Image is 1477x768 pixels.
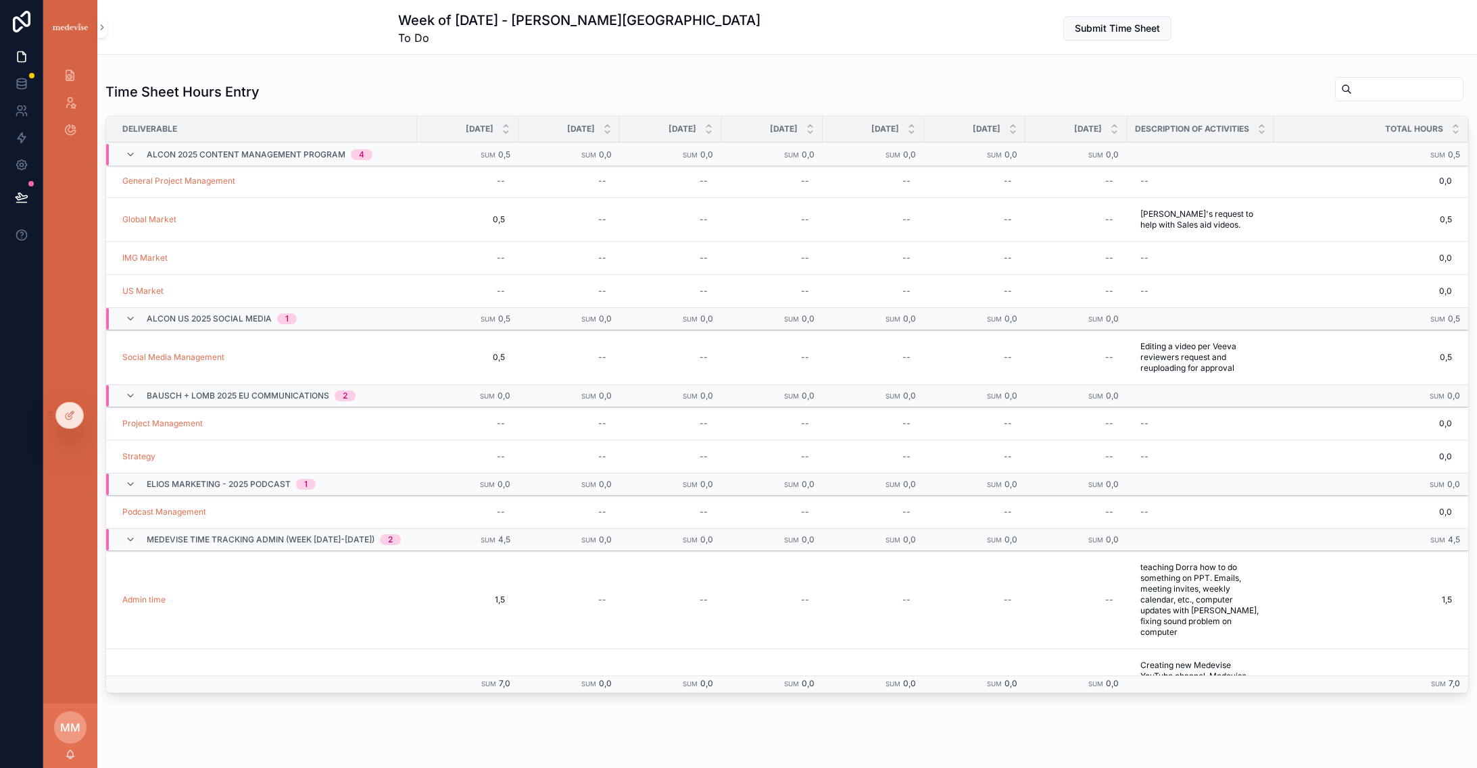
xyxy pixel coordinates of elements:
span: 0,0 [1274,507,1452,517]
span: 0,5 [431,214,505,225]
small: Sum [1088,315,1103,323]
div: -- [1105,418,1113,429]
span: Alcon US 2025 Social Media [147,313,272,324]
div: -- [1140,451,1148,462]
span: Admin time [122,594,166,605]
div: -- [598,594,606,605]
span: 0,5 [431,352,505,363]
div: -- [497,507,505,517]
small: Sum [481,151,495,159]
div: -- [902,286,911,297]
div: 4 [359,149,364,160]
small: Sum [784,680,799,688]
small: Sum [1088,151,1103,159]
small: Sum [481,680,496,688]
small: Sum [784,392,799,400]
span: 7,0 [1449,678,1460,688]
div: -- [801,286,809,297]
small: Sum [886,680,900,688]
small: Sum [683,536,698,544]
small: Sum [581,680,596,688]
div: -- [497,176,505,186]
span: 0,0 [1106,479,1119,489]
small: Sum [1430,315,1445,323]
span: 0,0 [1004,479,1017,489]
small: Sum [581,151,596,159]
small: Sum [784,536,799,544]
span: 0,0 [599,149,612,159]
span: 0,0 [1004,678,1017,688]
span: 0,0 [498,479,510,489]
small: Sum [1430,481,1445,488]
span: [DATE] [1074,124,1102,134]
small: Sum [987,315,1002,323]
span: [DATE] [871,124,899,134]
a: General Project Management [122,176,235,186]
small: Sum [987,392,1002,400]
div: -- [598,451,606,462]
div: -- [1140,418,1148,429]
span: Submit Time Sheet [1075,22,1160,35]
span: 0,0 [802,479,815,489]
div: -- [1004,352,1012,363]
div: -- [1140,176,1148,186]
small: Sum [784,481,799,488]
div: -- [902,418,911,429]
small: Sum [480,392,495,400]
span: 0,0 [903,534,916,544]
a: Social Media Management [122,352,224,363]
small: Sum [784,315,799,323]
span: 0,0 [802,313,815,324]
span: 1,5 [1274,594,1452,605]
div: -- [801,253,809,263]
span: [DATE] [567,124,595,134]
small: Sum [886,481,900,488]
small: Sum [1088,392,1103,400]
small: Sum [987,680,1002,688]
div: -- [1004,214,1012,225]
span: 0,0 [1004,390,1017,401]
span: 0,0 [599,479,612,489]
div: -- [700,507,708,517]
span: Elios Marketing - 2025 Podcast [147,479,291,490]
span: Editing a video per Veeva reviewers request and reuploading for approval [1140,341,1261,374]
small: Sum [480,481,495,488]
span: 0,0 [700,678,713,688]
div: -- [1105,352,1113,363]
span: MM [60,719,80,736]
a: US Market [122,286,164,297]
div: 2 [343,390,347,401]
span: 0,0 [1274,286,1452,297]
span: 0,0 [1274,451,1452,462]
span: 0,0 [1106,678,1119,688]
div: -- [1004,507,1012,517]
span: Alcon 2025 Content Management Program [147,149,345,160]
div: -- [598,418,606,429]
small: Sum [481,536,495,544]
span: 0,0 [599,313,612,324]
span: 7,0 [499,678,510,688]
span: 0,0 [802,149,815,159]
div: -- [598,286,606,297]
div: -- [1004,594,1012,605]
small: Sum [1430,536,1445,544]
div: -- [1004,286,1012,297]
span: 4,5 [498,534,510,544]
div: -- [902,451,911,462]
div: -- [801,451,809,462]
span: 0,5 [498,313,510,324]
small: Sum [683,151,698,159]
div: -- [1004,451,1012,462]
div: -- [598,253,606,263]
a: Project Management [122,418,203,429]
div: -- [1140,286,1148,297]
div: -- [902,176,911,186]
small: Sum [1088,481,1103,488]
span: [DATE] [669,124,696,134]
span: 0,0 [802,534,815,544]
span: Podcast Management [122,507,206,517]
div: -- [801,418,809,429]
small: Sum [886,151,900,159]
